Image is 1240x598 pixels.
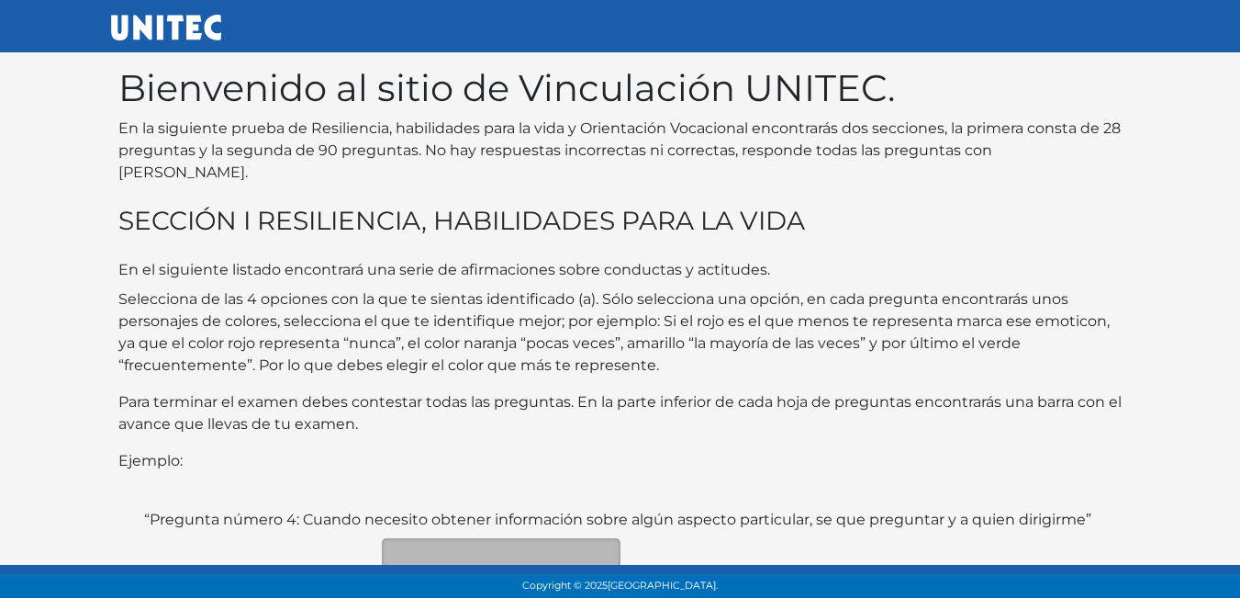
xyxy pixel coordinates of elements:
[118,259,1123,281] p: En el siguiente listado encontrará una serie de afirmaciones sobre conductas y actitudes.
[144,509,1091,531] label: “Pregunta número 4: Cuando necesito obtener información sobre algún aspecto particular, se que pr...
[118,391,1123,435] p: Para terminar el examen debes contestar todas las preguntas. En la parte inferior de cada hoja de...
[608,580,718,592] span: [GEOGRAPHIC_DATA].
[111,15,221,40] img: UNITEC
[118,288,1123,377] p: Selecciona de las 4 opciones con la que te sientas identificado (a). Sólo selecciona una opción, ...
[118,66,1123,110] h1: Bienvenido al sitio de Vinculación UNITEC.
[118,206,1123,237] h3: SECCIÓN I RESILIENCIA, HABILIDADES PARA LA VIDA
[118,450,1123,472] p: Ejemplo:
[118,118,1123,184] p: En la siguiente prueba de Resiliencia, habilidades para la vida y Orientación Vocacional encontra...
